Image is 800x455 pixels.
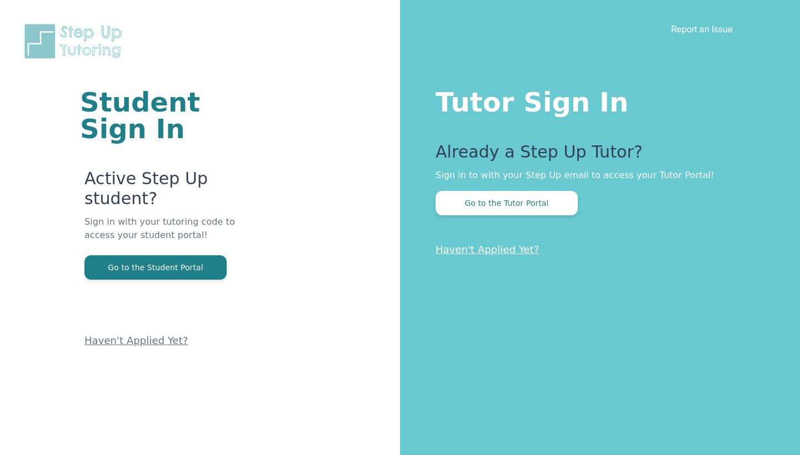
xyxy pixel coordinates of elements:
[22,22,129,60] img: Step Up Tutoring horizontal logo
[84,335,188,346] a: Haven't Applied Yet?
[436,169,756,182] p: Sign in to with your Step Up email to access your Tutor Portal!
[436,84,756,115] h1: Tutor Sign In
[84,262,227,272] a: Go to the Student Portal
[436,198,578,208] a: Go to the Tutor Portal
[84,169,267,215] p: Active Step Up student?
[436,142,756,169] p: Already a Step Up Tutor?
[436,191,578,215] button: Go to the Tutor Portal
[671,23,733,34] a: Report an Issue
[436,244,539,255] a: Haven't Applied Yet?
[84,215,267,255] p: Sign in with your tutoring code to access your student portal!
[80,89,267,142] h1: Student Sign In
[84,255,227,280] button: Go to the Student Portal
